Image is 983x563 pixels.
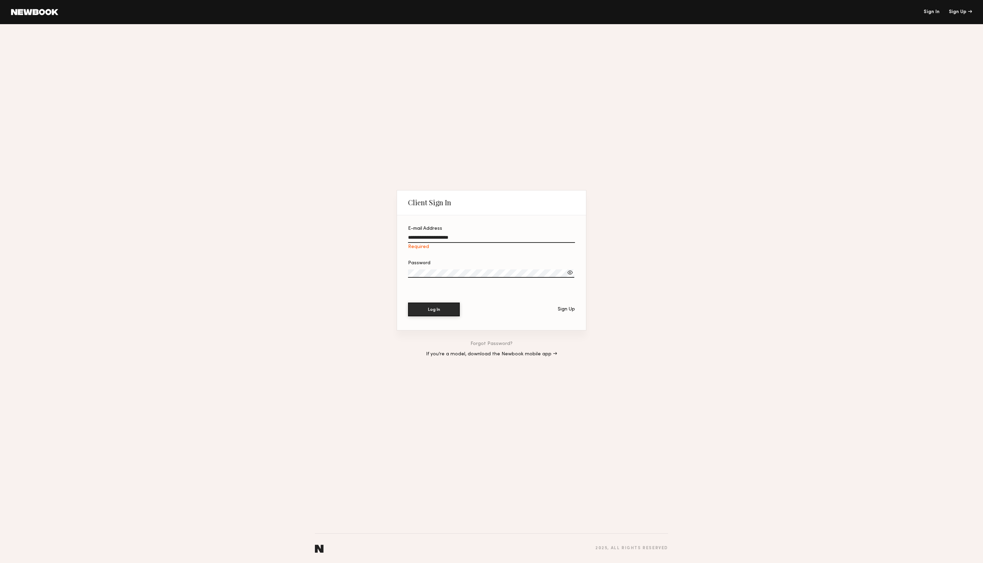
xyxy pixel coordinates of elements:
div: Sign Up [949,10,972,14]
input: Password [408,269,574,278]
a: Forgot Password? [470,342,513,346]
a: If you’re a model, download the Newbook mobile app → [426,352,557,357]
button: Log In [408,303,460,316]
div: Client Sign In [408,198,451,207]
input: E-mail AddressRequired [408,235,575,243]
div: E-mail Address [408,226,575,231]
div: 2025 , all rights reserved [595,546,668,551]
div: Password [408,261,575,266]
div: Sign Up [558,307,575,312]
a: Sign In [924,10,940,14]
div: Required [408,244,575,250]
